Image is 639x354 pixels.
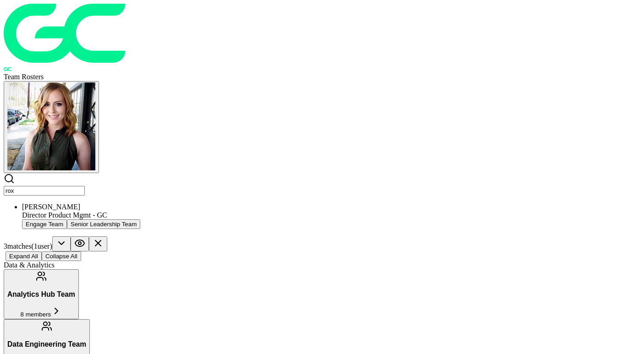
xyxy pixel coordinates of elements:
span: 8 members [21,311,51,318]
button: Clear search [89,236,107,251]
div: [PERSON_NAME] [22,203,635,211]
button: Collapse All [42,251,81,261]
span: Team Rosters [4,73,44,81]
button: Senior Leadership Team [67,219,140,229]
button: Analytics Hub Team8 members [4,269,79,319]
h3: Data Engineering Team [7,340,86,349]
button: Engage Team [22,219,67,229]
h3: Analytics Hub Team [7,290,75,299]
button: Scroll to next match [52,236,71,251]
span: Data & Analytics [4,261,55,269]
input: Search by name, team, specialty, or title... [4,186,85,196]
span: 3 match es ( 1 user ) [4,242,52,250]
div: Director Product Mgmt - GC [22,211,635,219]
button: Expand All [6,251,42,261]
button: Hide teams without matches [71,236,89,251]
